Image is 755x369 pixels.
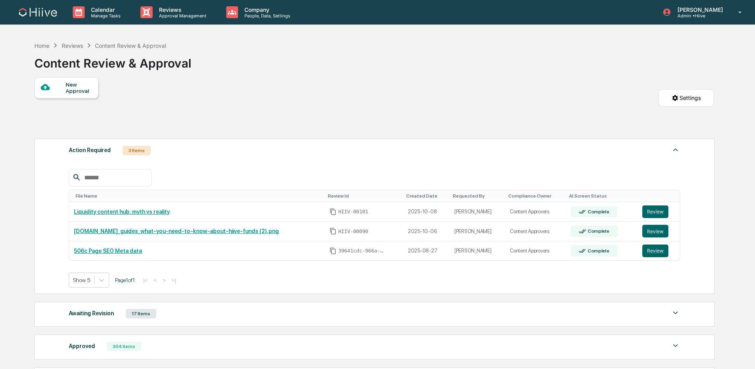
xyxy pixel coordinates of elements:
[505,222,566,241] td: Content Approvers
[34,42,49,49] div: Home
[141,277,150,284] button: |<
[586,228,609,234] div: Complete
[126,309,156,318] div: 17 Items
[338,248,386,254] span: 39641cdc-966a-4e65-879f-2a6a777944d8
[74,228,279,234] a: [DOMAIN_NAME]_guides_what-you-need-to-know-about-hiive-funds (2).png
[76,193,322,199] div: Toggle SortBy
[403,241,450,261] td: 2025-08-27
[151,277,159,284] button: <
[34,50,191,70] div: Content Review & Approval
[329,228,337,235] span: Copy Id
[671,308,680,318] img: caret
[115,277,135,283] span: Page 1 of 1
[123,146,151,155] div: 3 Items
[62,42,83,49] div: Reviews
[505,241,566,261] td: Content Approvers
[329,247,337,254] span: Copy Id
[450,241,505,261] td: [PERSON_NAME]
[66,81,92,94] div: New Approval
[403,222,450,241] td: 2025-10-06
[508,193,563,199] div: Toggle SortBy
[74,209,170,215] a: Liquidity content hub: myth vs reality
[453,193,502,199] div: Toggle SortBy
[338,228,368,235] span: HIIV-00090
[642,225,668,237] button: Review
[505,202,566,222] td: Content Approvers
[160,277,168,284] button: >
[169,277,178,284] button: >|
[569,193,634,199] div: Toggle SortBy
[329,208,337,215] span: Copy Id
[153,6,210,13] p: Reviews
[69,145,111,155] div: Action Required
[671,6,727,13] p: [PERSON_NAME]
[658,89,714,107] button: Settings
[450,222,505,241] td: [PERSON_NAME]
[153,13,210,19] p: Approval Management
[107,342,141,351] div: 304 Items
[74,248,142,254] a: 506c Page SEO Meta data
[328,193,400,199] div: Toggle SortBy
[671,13,727,19] p: Admin • Hiive
[85,13,125,19] p: Manage Tasks
[586,248,609,254] div: Complete
[95,42,166,49] div: Content Review & Approval
[238,6,294,13] p: Company
[642,205,675,218] a: Review
[644,193,677,199] div: Toggle SortBy
[730,343,751,364] iframe: Open customer support
[642,245,675,257] a: Review
[69,308,114,318] div: Awaiting Revision
[450,202,505,222] td: [PERSON_NAME]
[338,209,368,215] span: HIIV-00101
[671,145,680,154] img: caret
[69,341,95,351] div: Approved
[642,205,668,218] button: Review
[671,341,680,350] img: caret
[642,245,668,257] button: Review
[586,209,609,215] div: Complete
[85,6,125,13] p: Calendar
[403,202,450,222] td: 2025-10-08
[19,8,57,17] img: logo
[642,225,675,237] a: Review
[406,193,447,199] div: Toggle SortBy
[238,13,294,19] p: People, Data, Settings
